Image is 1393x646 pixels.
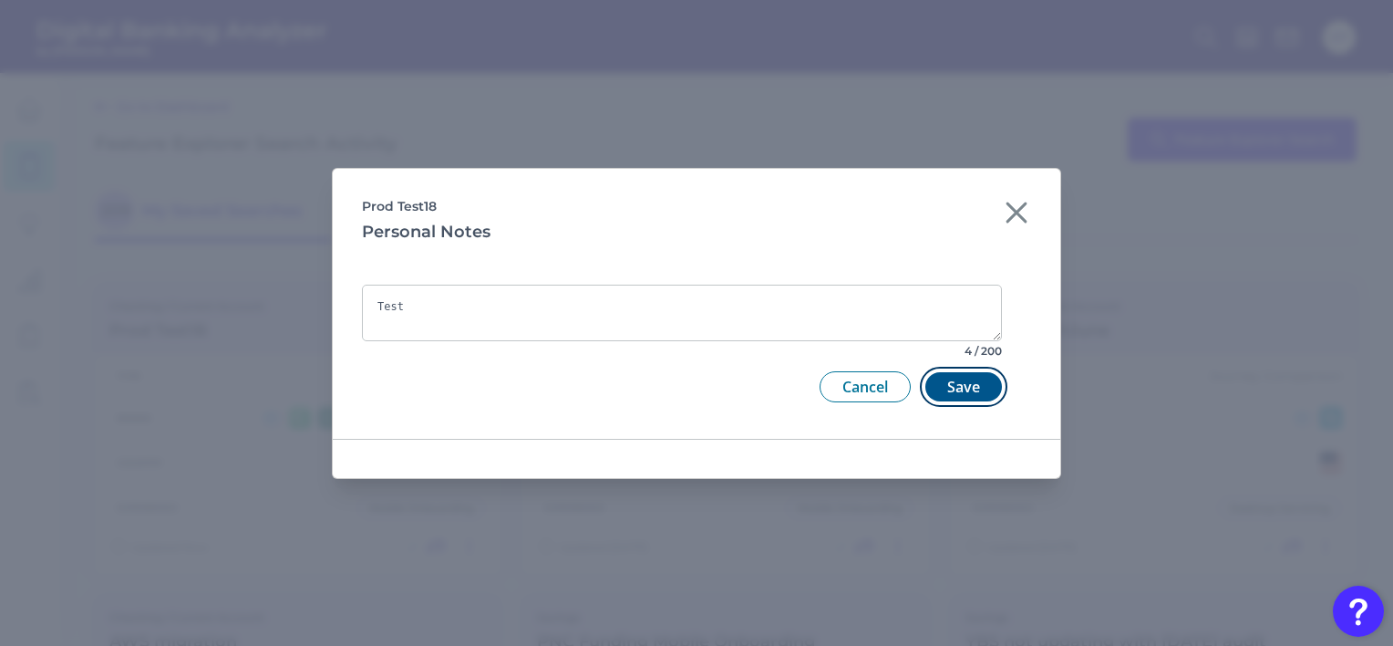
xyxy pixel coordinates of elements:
[362,198,1002,214] div: Prod Test18
[362,344,1002,358] div: 4 / 200
[820,371,911,402] button: Cancel
[925,372,1002,401] button: Save
[362,285,1002,341] textarea: Test
[362,222,1002,242] div: Personal Notes
[1333,586,1384,637] button: Open Resource Center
